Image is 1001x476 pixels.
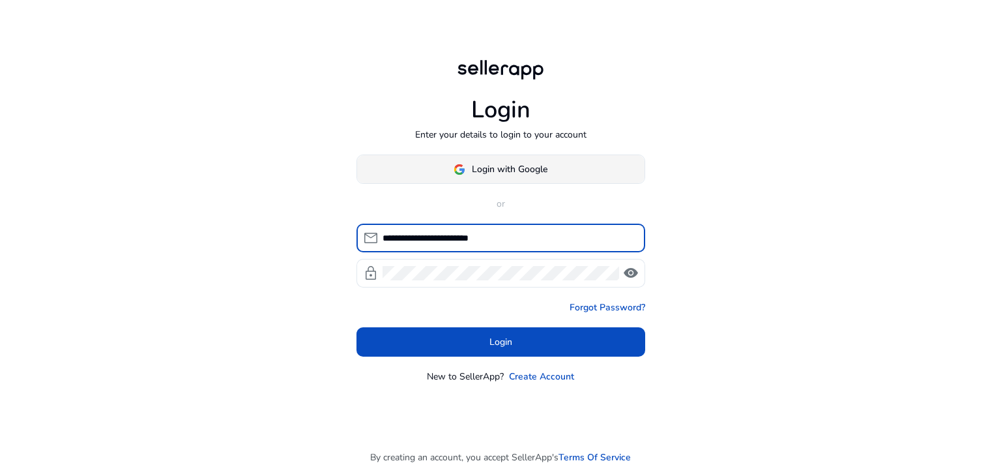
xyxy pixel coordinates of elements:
[471,96,530,124] h1: Login
[356,155,645,184] button: Login with Google
[363,265,379,281] span: lock
[472,162,547,176] span: Login with Google
[489,335,512,349] span: Login
[356,197,645,211] p: or
[363,230,379,246] span: mail
[356,327,645,357] button: Login
[559,451,631,464] a: Terms Of Service
[454,164,465,175] img: google-logo.svg
[427,370,504,383] p: New to SellerApp?
[415,128,587,141] p: Enter your details to login to your account
[509,370,574,383] a: Create Account
[570,301,645,314] a: Forgot Password?
[623,265,639,281] span: visibility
